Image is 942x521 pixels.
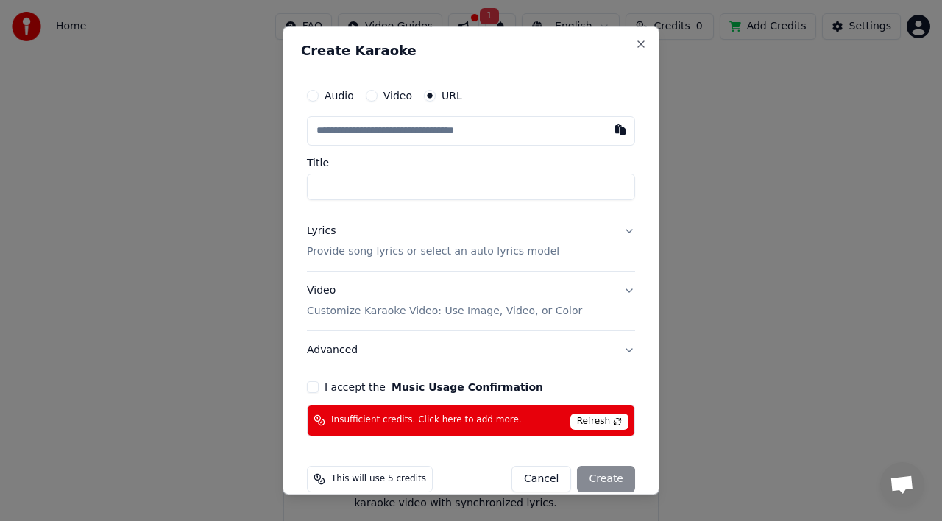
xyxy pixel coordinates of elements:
[511,466,571,492] button: Cancel
[331,415,522,427] span: Insufficient credits. Click here to add more.
[325,382,543,392] label: I accept the
[325,91,354,101] label: Audio
[307,283,582,319] div: Video
[307,224,336,238] div: Lyrics
[307,157,635,168] label: Title
[383,91,412,101] label: Video
[307,244,559,259] p: Provide song lyrics or select an auto lyrics model
[331,473,426,485] span: This will use 5 credits
[570,414,628,430] span: Refresh
[392,382,543,392] button: I accept the
[301,44,641,57] h2: Create Karaoke
[307,331,635,369] button: Advanced
[442,91,462,101] label: URL
[307,272,635,330] button: VideoCustomize Karaoke Video: Use Image, Video, or Color
[307,212,635,271] button: LyricsProvide song lyrics or select an auto lyrics model
[307,304,582,319] p: Customize Karaoke Video: Use Image, Video, or Color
